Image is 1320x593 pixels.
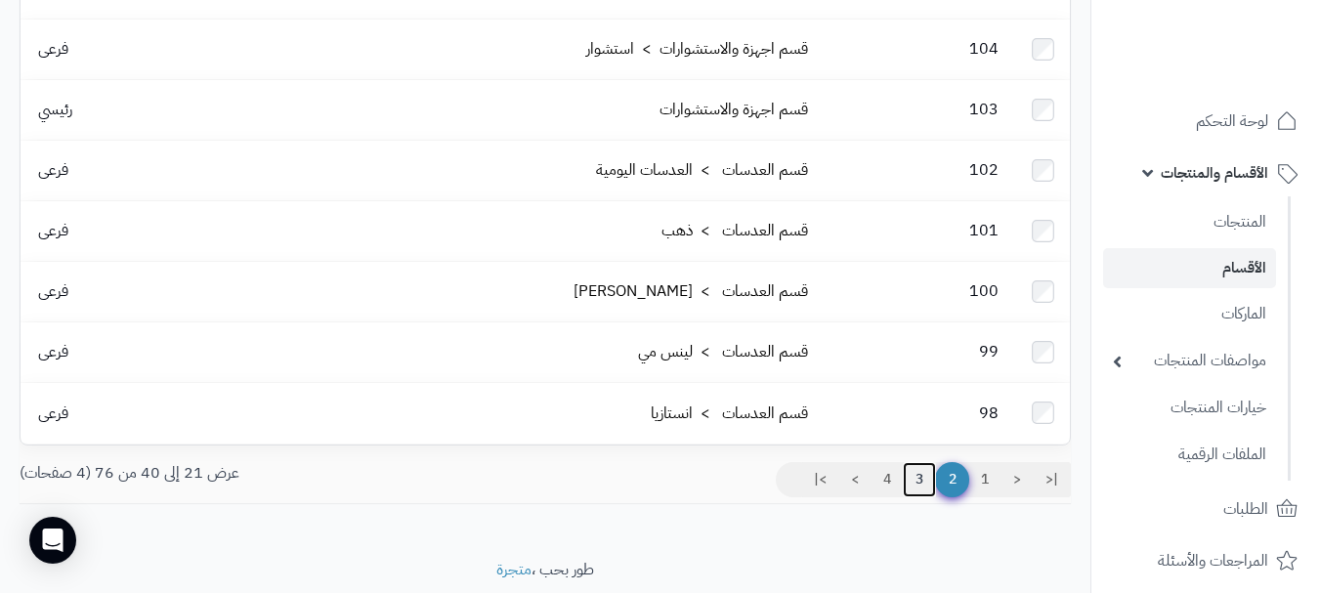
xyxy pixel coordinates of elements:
[959,279,1008,303] span: 100
[1103,293,1276,335] a: الماركات
[496,558,532,581] a: متجرة
[1103,387,1276,429] a: خيارات المنتجات
[959,37,1008,61] span: 104
[1033,462,1071,497] a: |<
[28,340,78,363] span: فرعى
[959,98,1008,121] span: 103
[959,158,1008,182] span: 102
[638,340,808,363] a: قسم العدسات > لينس مي
[1103,201,1276,243] a: المنتجات
[1103,340,1276,382] a: مواصفات المنتجات
[28,279,78,303] span: فرعى
[903,462,936,497] a: 3
[1223,495,1268,523] span: الطلبات
[838,462,872,497] a: >
[1196,107,1268,135] span: لوحة التحكم
[1103,98,1308,145] a: لوحة التحكم
[28,219,78,242] span: فرعى
[1158,547,1268,574] span: المراجعات والأسئلة
[968,462,1001,497] a: 1
[969,340,1008,363] span: 99
[959,219,1008,242] span: 101
[1103,486,1308,532] a: الطلبات
[28,37,78,61] span: فرعى
[1103,537,1308,584] a: المراجعات والأسئلة
[574,279,808,303] a: قسم العدسات > [PERSON_NAME]
[28,158,78,182] span: فرعى
[801,462,839,497] a: >|
[935,462,969,497] span: 2
[586,37,808,61] a: قسم اجهزة والاستشوارات > استشوار
[28,98,82,121] span: رئيسي
[871,462,904,497] a: 4
[661,219,808,242] a: قسم العدسات > ذهب
[1161,159,1268,187] span: الأقسام والمنتجات
[651,402,808,425] a: قسم العدسات > انستازيا
[1103,248,1276,288] a: الأقسام
[596,158,808,182] a: قسم العدسات > العدسات اليومية
[29,517,76,564] div: Open Intercom Messenger
[5,462,545,485] div: عرض 21 إلى 40 من 76 (4 صفحات)
[1103,434,1276,476] a: الملفات الرقمية
[1001,462,1034,497] a: <
[28,402,78,425] span: فرعى
[969,402,1008,425] span: 98
[660,98,808,121] a: قسم اجهزة والاستشوارات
